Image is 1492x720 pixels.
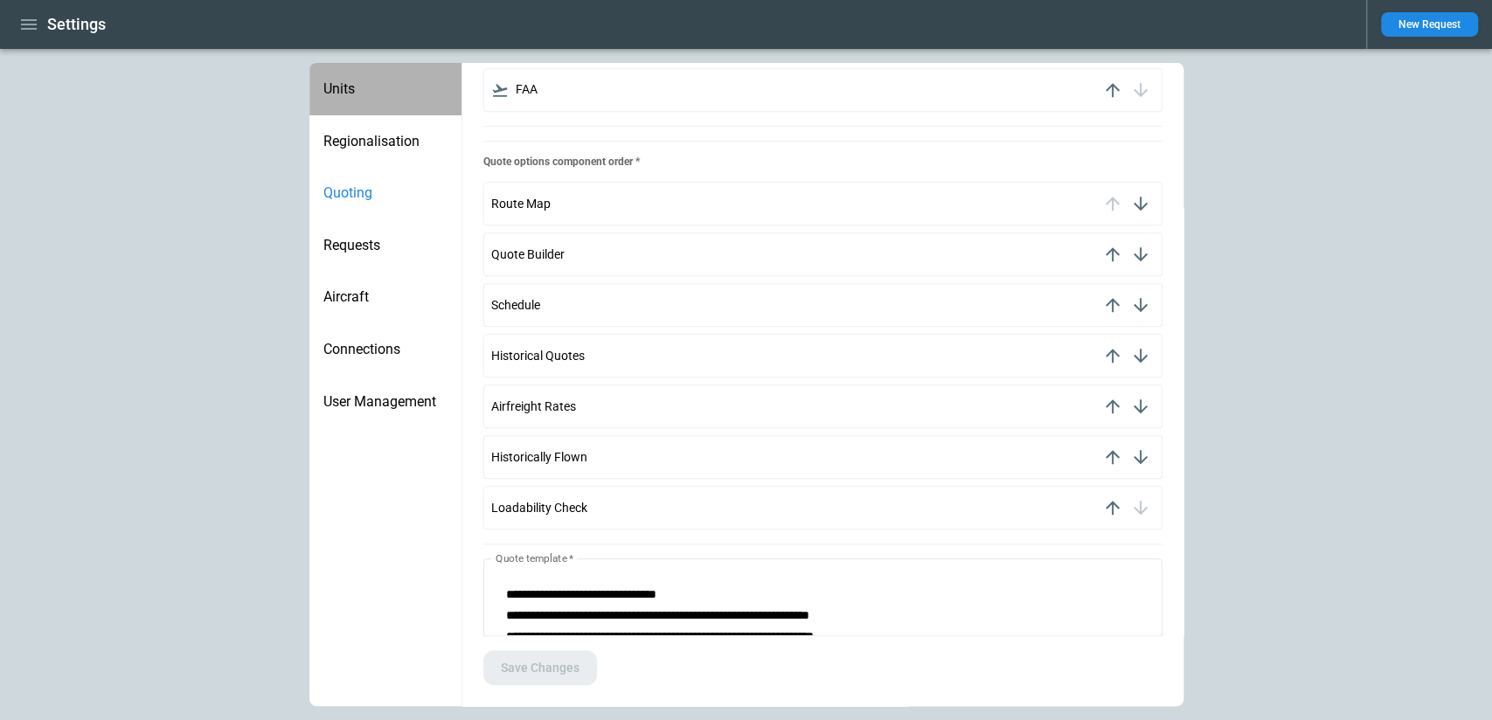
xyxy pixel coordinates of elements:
div: Units [309,63,461,115]
li: Loadability Check [483,486,1162,530]
div: User Management [309,376,461,428]
span: Quoting [323,184,448,202]
div: Regionalisation [309,115,461,168]
span: Aircraft [323,288,448,306]
li: Historically Flown [483,435,1162,479]
li: Schedule [483,283,1162,327]
div: Quoting [309,167,461,219]
button: New Request [1381,12,1478,37]
li: Quote Builder [483,232,1162,276]
p: Quote options component order * [483,156,1162,169]
span: Requests [323,237,448,254]
div: FAA [491,81,538,99]
span: Units [323,80,448,98]
li: Historical Quotes [483,334,1162,377]
li: Airfreight Rates [483,384,1162,428]
li: Route Map [483,182,1162,225]
span: Connections [323,341,448,358]
span: User Management [323,393,448,411]
span: Regionalisation [323,133,448,150]
h1: Settings [47,14,106,35]
div: Aircraft [309,271,461,323]
div: Requests [309,219,461,272]
div: Connections [309,323,461,376]
label: Quote template [496,550,573,565]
